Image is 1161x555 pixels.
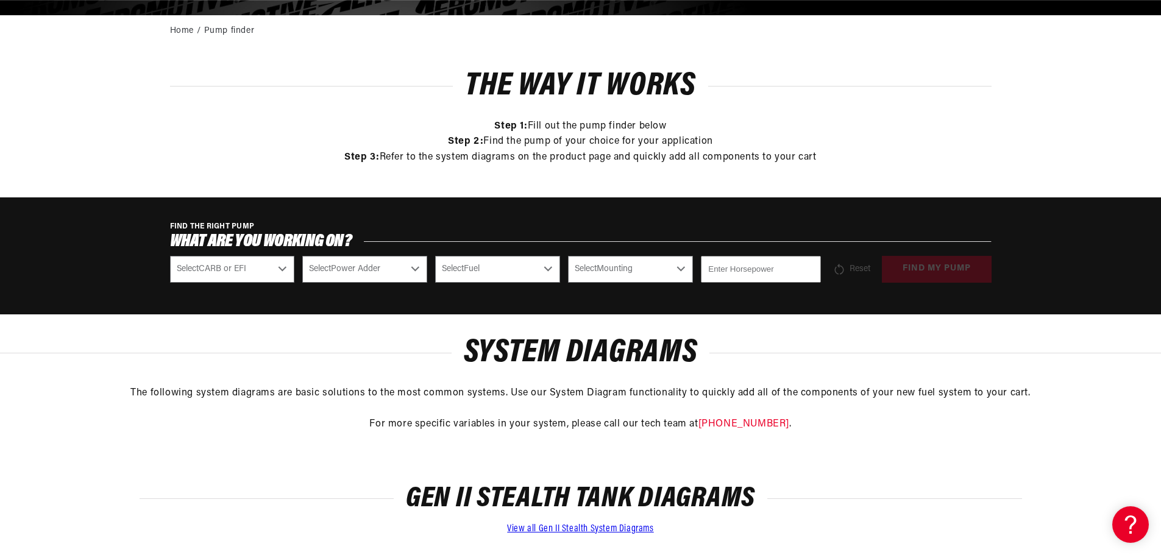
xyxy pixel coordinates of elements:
[170,24,992,38] nav: breadcrumbs
[494,121,527,131] strong: Step 1:
[698,419,789,429] a: [PHONE_NUMBER]
[170,234,352,249] span: What are you working on?
[140,486,1022,512] h2: Gen II Stealth Tank Diagrams
[448,136,483,146] strong: Step 2:
[344,152,379,162] strong: Step 3:
[170,223,255,230] span: FIND THE RIGHT PUMP
[701,256,820,283] input: Enter Horsepower
[170,256,295,283] select: CARB or EFI
[204,24,255,38] a: Pump finder
[170,119,992,166] p: Fill out the pump finder below Find the pump of your choice for your application Refer to the sys...
[170,72,992,101] h2: The way it works
[568,256,693,283] select: Mounting
[170,24,194,38] a: Home
[302,256,427,283] select: Power Adder
[435,256,560,283] select: Fuel
[507,524,653,534] a: View all Gen II Stealth System Diagrams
